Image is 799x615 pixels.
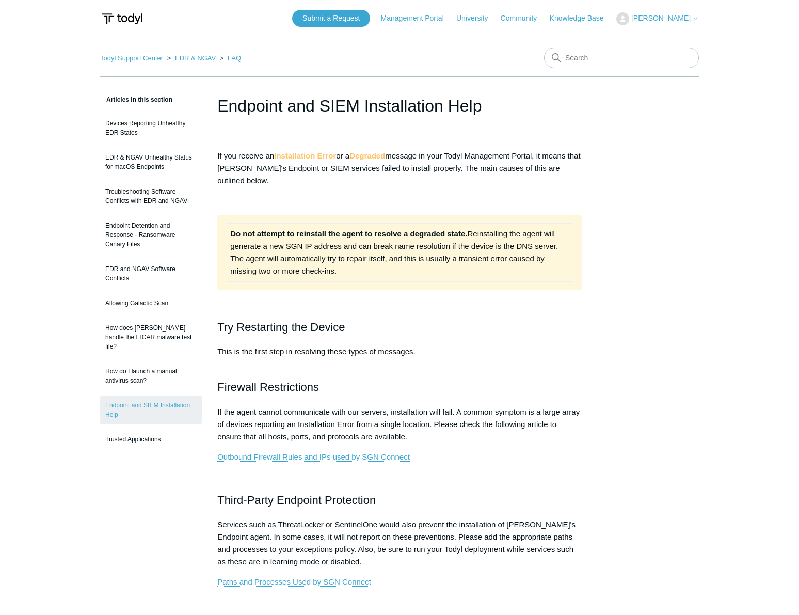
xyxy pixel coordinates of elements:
[218,54,241,62] li: FAQ
[226,224,573,282] td: Reinstalling the agent will generate a new SGN IP address and can break name resolution if the de...
[100,361,202,390] a: How do I launch a manual antivirus scan?
[175,54,216,62] a: EDR & NGAV
[217,345,582,370] p: This is the first step in resolving these types of messages.
[217,378,582,396] h2: Firewall Restrictions
[100,318,202,356] a: How does [PERSON_NAME] handle the EICAR malware test file?
[217,491,582,509] h2: Third-Party Endpoint Protection
[456,13,498,24] a: University
[292,10,370,27] a: Submit a Request
[100,96,172,103] span: Articles in this section
[217,150,582,187] p: If you receive an or a message in your Todyl Management Portal, it means that [PERSON_NAME]'s End...
[550,13,614,24] a: Knowledge Base
[228,54,241,62] a: FAQ
[381,13,454,24] a: Management Portal
[349,151,385,160] strong: Degraded
[100,9,144,28] img: Todyl Support Center Help Center home page
[230,229,467,238] strong: Do not attempt to reinstall the agent to resolve a degraded state.
[217,93,582,118] h1: Endpoint and SIEM Installation Help
[165,54,218,62] li: EDR & NGAV
[100,216,202,254] a: Endpoint Detention and Response - Ransomware Canary Files
[501,13,548,24] a: Community
[217,518,582,568] p: Services such as ThreatLocker or SentinelOne would also prevent the installation of [PERSON_NAME]...
[100,396,202,424] a: Endpoint and SIEM Installation Help
[274,151,336,160] strong: Installation Error
[217,577,371,587] a: Paths and Processes Used by SGN Connect
[100,259,202,288] a: EDR and NGAV Software Conflicts
[100,54,163,62] a: Todyl Support Center
[100,114,202,143] a: Devices Reporting Unhealthy EDR States
[100,430,202,449] a: Trusted Applications
[616,12,699,25] button: [PERSON_NAME]
[100,54,165,62] li: Todyl Support Center
[100,293,202,313] a: Allowing Galactic Scan
[217,452,410,462] a: Outbound Firewall Rules and IPs used by SGN Connect
[100,148,202,177] a: EDR & NGAV Unhealthy Status for macOS Endpoints
[544,48,699,68] input: Search
[217,318,582,336] h2: Try Restarting the Device
[100,182,202,211] a: Troubleshooting Software Conflicts with EDR and NGAV
[217,406,582,443] p: If the agent cannot communicate with our servers, installation will fail. A common symptom is a l...
[631,14,691,22] span: [PERSON_NAME]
